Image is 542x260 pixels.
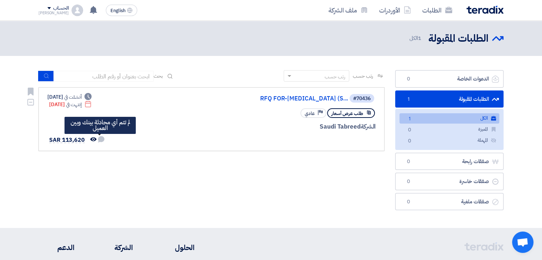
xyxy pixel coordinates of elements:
[405,126,414,134] span: 0
[418,34,421,42] span: 1
[38,11,69,15] div: [PERSON_NAME]
[67,120,133,131] div: لم تتم أي محادثة بينك وبين العميل
[428,32,489,46] h2: الطلبات المقبولة
[399,124,499,135] a: المميزة
[405,115,414,123] span: 1
[466,6,504,14] img: Teradix logo
[399,135,499,146] a: المهملة
[305,110,315,117] span: عادي
[64,93,81,101] span: أنشئت في
[54,71,154,82] input: ابحث بعنوان أو رقم الطلب
[49,136,85,144] span: SAR 113,620
[154,242,195,253] li: الحلول
[53,5,68,11] div: الحساب
[106,5,137,16] button: English
[404,198,413,206] span: 0
[38,242,74,253] li: الدعم
[395,153,504,170] a: صفقات رابحة0
[409,34,423,42] span: الكل
[395,90,504,108] a: الطلبات المقبولة1
[206,95,348,102] a: RFQ FOR-[MEDICAL_DATA] (S...
[331,110,363,117] span: طلب عرض أسعار
[204,122,376,131] div: Saudi Tabreed
[404,76,413,83] span: 0
[404,96,413,103] span: 1
[373,2,417,19] a: الأوردرات
[325,73,345,80] div: رتب حسب
[399,113,499,124] a: الكل
[49,101,92,108] div: [DATE]
[353,72,373,80] span: رتب حسب
[66,101,81,108] span: إنتهت في
[154,72,163,80] span: بحث
[417,2,458,19] a: الطلبات
[395,193,504,210] a: صفقات ملغية0
[395,70,504,88] a: الدعوات الخاصة0
[353,96,371,101] div: #70436
[72,5,83,16] img: profile_test.png
[323,2,373,19] a: ملف الشركة
[512,232,533,253] a: Open chat
[110,8,125,13] span: English
[47,93,92,101] div: [DATE]
[395,173,504,190] a: صفقات خاسرة0
[404,178,413,185] span: 0
[361,122,376,131] span: الشركة
[96,242,133,253] li: الشركة
[404,158,413,165] span: 0
[405,137,414,145] span: 0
